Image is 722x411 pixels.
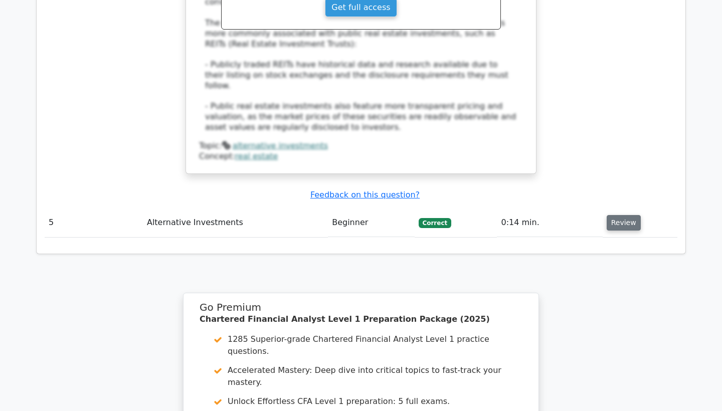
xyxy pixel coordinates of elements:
td: Beginner [328,209,414,237]
button: Review [607,215,641,231]
div: Topic: [199,141,523,151]
a: Feedback on this question? [310,190,420,199]
span: Correct [419,218,451,228]
td: 5 [45,209,143,237]
div: Concept: [199,151,523,162]
a: alternative investments [233,141,328,150]
td: Alternative Investments [143,209,328,237]
td: 0:14 min. [497,209,602,237]
a: real estate [235,151,278,161]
